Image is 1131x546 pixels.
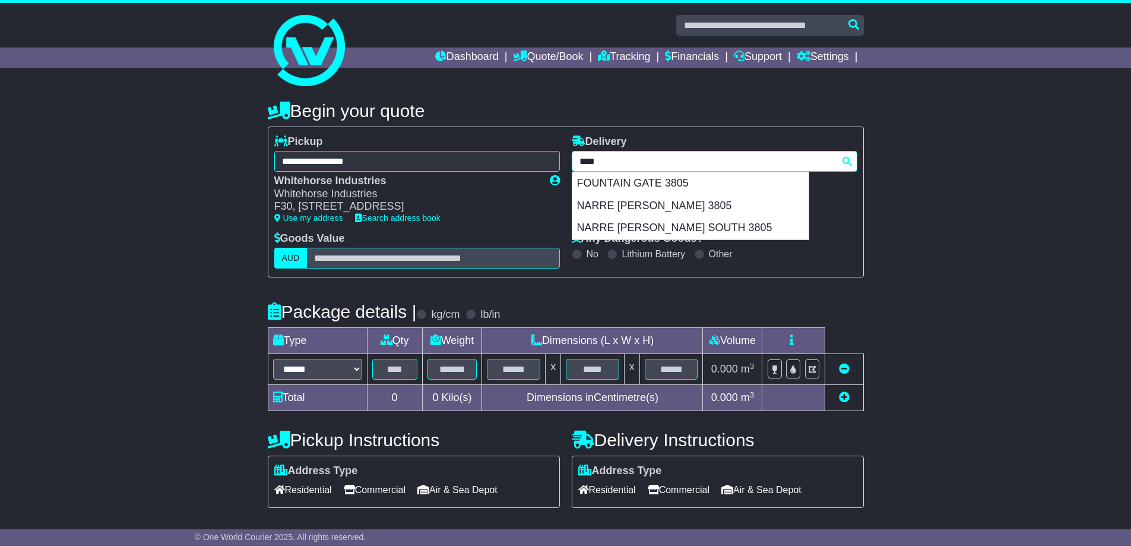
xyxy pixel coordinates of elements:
a: Tracking [598,48,650,68]
label: Goods Value [274,232,345,245]
label: AUD [274,248,308,269]
label: Other [709,248,733,260]
label: lb/in [480,308,500,321]
label: Address Type [578,465,662,478]
sup: 3 [750,390,755,399]
a: Dashboard [435,48,499,68]
label: kg/cm [431,308,460,321]
a: Search address book [355,213,441,223]
a: Financials [665,48,719,68]
h4: Begin your quote [268,101,864,121]
span: Air & Sea Depot [417,481,498,499]
a: Quote/Book [513,48,583,68]
span: Residential [578,481,636,499]
span: Residential [274,481,332,499]
span: Commercial [344,481,405,499]
span: 0 [432,392,438,403]
h4: Package details | [268,302,417,321]
td: Dimensions in Centimetre(s) [482,385,703,411]
div: Whitehorse Industries [274,175,538,188]
h4: Delivery Instructions [572,430,864,450]
label: Address Type [274,465,358,478]
label: No [587,248,598,260]
a: Support [734,48,782,68]
span: 0.000 [711,363,738,375]
td: x [624,354,639,385]
sup: 3 [750,362,755,371]
label: Lithium Battery [622,248,685,260]
a: Add new item [839,392,850,403]
div: NARRE [PERSON_NAME] SOUTH 3805 [572,217,809,239]
td: Kilo(s) [422,385,482,411]
td: x [546,354,561,385]
td: Type [268,328,367,354]
span: 0.000 [711,392,738,403]
span: © One World Courier 2025. All rights reserved. [195,532,366,542]
a: Remove this item [839,363,850,375]
td: Qty [367,328,422,354]
td: Weight [422,328,482,354]
span: m [741,392,755,403]
div: Whitehorse Industries [274,188,538,201]
div: F30, [STREET_ADDRESS] [274,200,538,213]
td: Total [268,385,367,411]
label: Pickup [274,135,323,149]
div: FOUNTAIN GATE 3805 [572,172,809,195]
span: m [741,363,755,375]
a: Settings [797,48,849,68]
typeahead: Please provide city [572,151,857,172]
td: Dimensions (L x W x H) [482,328,703,354]
div: NARRE [PERSON_NAME] 3805 [572,195,809,217]
td: 0 [367,385,422,411]
span: Air & Sea Depot [721,481,801,499]
a: Use my address [274,213,343,223]
span: Commercial [648,481,709,499]
h4: Pickup Instructions [268,430,560,450]
td: Volume [703,328,762,354]
label: Delivery [572,135,627,149]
